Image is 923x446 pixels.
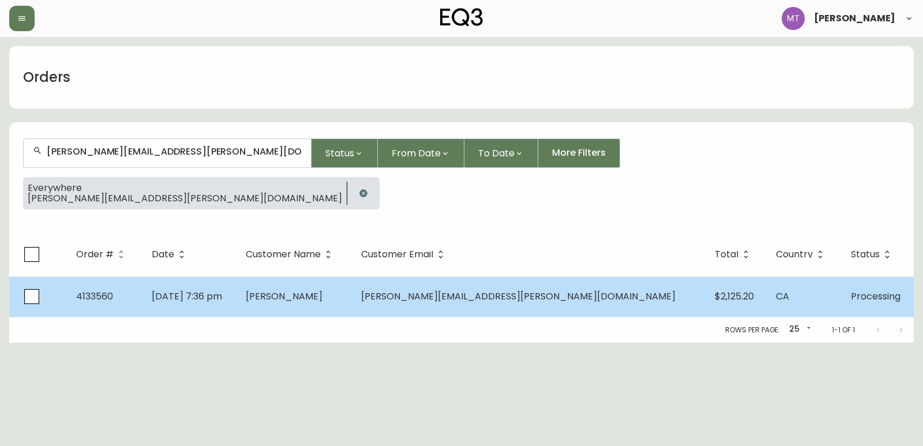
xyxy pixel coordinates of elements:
input: Search [47,146,302,157]
button: Status [312,138,378,168]
span: CA [776,290,789,303]
span: [DATE] 7:36 pm [152,290,222,303]
button: To Date [464,138,538,168]
span: More Filters [552,147,606,159]
span: Status [325,146,354,160]
span: From Date [392,146,441,160]
span: Order # [76,251,114,258]
span: [PERSON_NAME] [814,14,895,23]
span: [PERSON_NAME][EMAIL_ADDRESS][PERSON_NAME][DOMAIN_NAME] [361,290,676,303]
span: Status [851,249,895,260]
img: logo [440,8,483,27]
span: Order # [76,249,129,260]
p: Rows per page: [725,325,780,335]
span: Country [776,251,813,258]
p: 1-1 of 1 [832,325,855,335]
h1: Orders [23,68,70,87]
span: [PERSON_NAME][EMAIL_ADDRESS][PERSON_NAME][DOMAIN_NAME] [28,193,342,204]
span: Customer Email [361,249,448,260]
span: To Date [478,146,515,160]
span: Customer Name [246,249,336,260]
span: Date [152,249,189,260]
span: Country [776,249,828,260]
span: Status [851,251,880,258]
span: Total [715,249,753,260]
span: 4133560 [76,290,113,303]
span: $2,125.20 [715,290,754,303]
button: From Date [378,138,464,168]
span: Customer Name [246,251,321,258]
span: [PERSON_NAME] [246,290,322,303]
div: 25 [785,320,813,339]
span: Everywhere [28,183,342,193]
span: Customer Email [361,251,433,258]
button: More Filters [538,138,620,168]
img: 397d82b7ede99da91c28605cdd79fceb [782,7,805,30]
span: Date [152,251,174,258]
span: Processing [851,290,901,303]
span: Total [715,251,738,258]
